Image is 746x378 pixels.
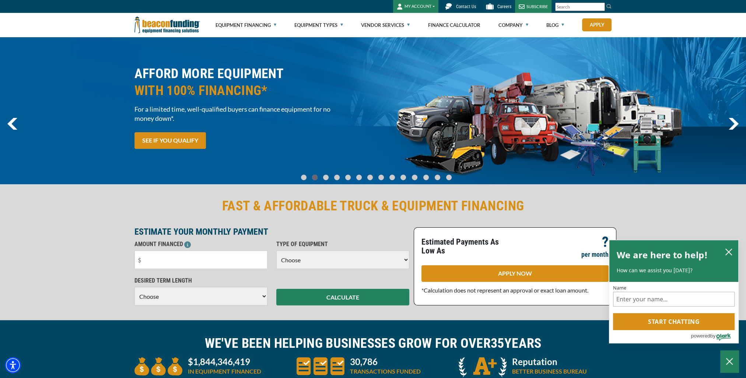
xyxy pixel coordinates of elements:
span: Careers [497,4,511,9]
a: Apply [582,18,612,31]
a: Go To Slide 2 [322,174,330,181]
input: Search [555,3,605,11]
h2: AFFORD MORE EQUIPMENT [134,65,369,99]
p: 30,786 [350,357,421,366]
button: CALCULATE [276,289,409,305]
label: Name [613,286,735,290]
a: Finance Calculator [428,13,480,37]
a: Equipment Types [294,13,343,37]
p: per month [581,250,609,259]
span: by [710,331,715,340]
a: Blog [546,13,564,37]
p: $1,844,346,419 [188,357,261,366]
a: Go To Slide 6 [366,174,375,181]
a: next [728,118,739,130]
button: Start chatting [613,313,735,330]
img: Beacon Funding Corporation logo [134,13,200,37]
div: Accessibility Menu [5,357,21,373]
p: TRANSACTIONS FUNDED [350,367,421,376]
a: Go To Slide 13 [444,174,453,181]
a: Go To Slide 8 [388,174,397,181]
a: Equipment Financing [216,13,276,37]
span: WITH 100% FINANCING* [134,82,369,99]
p: ? [602,238,609,246]
button: Close Chatbox [720,350,739,372]
p: Estimated Payments As Low As [421,238,511,255]
img: A + icon [459,357,507,377]
span: Contact Us [456,4,476,9]
a: Go To Slide 11 [421,174,431,181]
a: Clear search text [597,4,603,10]
p: BETTER BUSINESS BUREAU [512,367,587,376]
span: *Calculation does not represent an approval or exact loan amount. [421,287,588,294]
img: three money bags to convey large amount of equipment financed [134,357,182,375]
a: Go To Slide 12 [433,174,442,181]
a: Go To Slide 5 [355,174,364,181]
h2: FAST & AFFORDABLE TRUCK & EQUIPMENT FINANCING [134,197,612,214]
a: previous [7,118,17,130]
a: Vendor Services [361,13,410,37]
a: APPLY NOW [421,265,609,282]
a: Company [498,13,528,37]
p: TYPE OF EQUIPMENT [276,240,409,249]
span: powered [691,331,710,340]
img: Right Navigator [728,118,739,130]
input: Name [613,292,735,307]
button: close chatbox [723,246,735,257]
p: How can we assist you [DATE]? [617,267,731,274]
a: Go To Slide 3 [333,174,342,181]
h2: We are here to help! [617,248,708,262]
a: Go To Slide 1 [311,174,319,181]
p: IN EQUIPMENT FINANCED [188,367,261,376]
p: Reputation [512,357,587,366]
div: olark chatbox [609,240,739,344]
span: For a limited time, well-qualified buyers can finance equipment for no money down*. [134,105,369,123]
p: DESIRED TERM LENGTH [134,276,267,285]
img: Left Navigator [7,118,17,130]
input: $ [134,251,267,269]
a: Go To Slide 10 [410,174,419,181]
span: 35 [491,336,504,351]
img: Search [606,3,612,9]
a: Go To Slide 9 [399,174,408,181]
a: SEE IF YOU QUALIFY [134,132,206,149]
a: Go To Slide 4 [344,174,353,181]
img: three document icons to convery large amount of transactions funded [297,357,344,375]
p: ESTIMATE YOUR MONTHLY PAYMENT [134,227,409,236]
a: Powered by Olark [691,330,738,343]
p: AMOUNT FINANCED [134,240,267,249]
h2: WE'VE BEEN HELPING BUSINESSES GROW FOR OVER YEARS [134,335,612,352]
a: Go To Slide 7 [377,174,386,181]
a: Go To Slide 0 [300,174,308,181]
